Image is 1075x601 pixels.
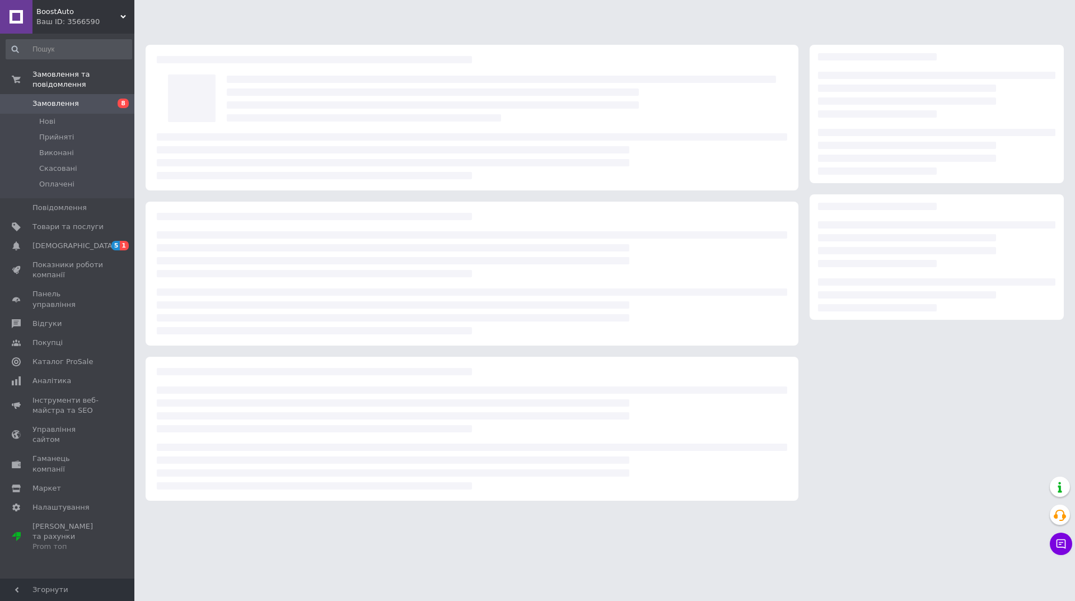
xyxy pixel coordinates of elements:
[32,502,90,513] span: Налаштування
[32,203,87,213] span: Повідомлення
[32,357,93,367] span: Каталог ProSale
[39,164,77,174] span: Скасовані
[32,376,71,386] span: Аналітика
[32,241,115,251] span: [DEMOGRAPHIC_DATA]
[32,222,104,232] span: Товари та послуги
[6,39,132,59] input: Пошук
[32,338,63,348] span: Покупці
[32,483,61,493] span: Маркет
[39,148,74,158] span: Виконані
[32,521,104,552] span: [PERSON_NAME] та рахунки
[39,117,55,127] span: Нові
[39,179,74,189] span: Оплачені
[32,289,104,309] span: Панель управління
[32,454,104,474] span: Гаманець компанії
[120,241,129,250] span: 1
[32,395,104,416] span: Інструменти веб-майстра та SEO
[32,69,134,90] span: Замовлення та повідомлення
[36,17,134,27] div: Ваш ID: 3566590
[32,425,104,445] span: Управління сайтом
[118,99,129,108] span: 8
[32,99,79,109] span: Замовлення
[32,319,62,329] span: Відгуки
[36,7,120,17] span: BoostAuto
[32,260,104,280] span: Показники роботи компанії
[1050,533,1072,555] button: Чат з покупцем
[32,542,104,552] div: Prom топ
[39,132,74,142] span: Прийняті
[111,241,120,250] span: 5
